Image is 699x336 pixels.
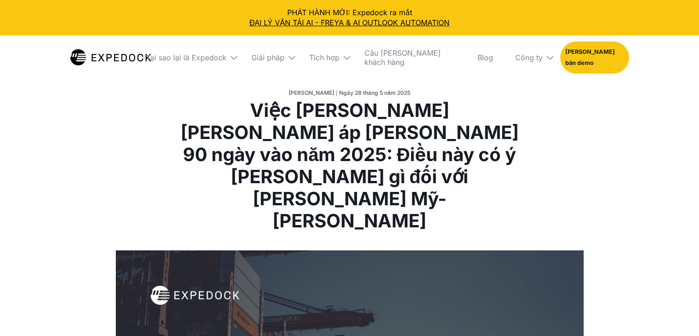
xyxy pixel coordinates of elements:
font: [PERSON_NAME] bản demo [565,48,615,66]
font: Câu [PERSON_NAME] khách hàng [364,48,441,67]
font: Tích hợp [309,53,340,62]
a: Câu [PERSON_NAME] khách hàng [357,35,463,80]
a: ĐẠI LÝ VẬN TẢI AI - FREYA & AI OUTLOOK AUTOMATION [7,17,692,28]
font: Công ty [515,53,543,62]
div: Giải pháp [244,35,295,80]
font: Việc [PERSON_NAME] [PERSON_NAME] áp [PERSON_NAME] 90 ngày vào năm 2025: Điều này có ý [PERSON_NAM... [181,99,519,232]
div: Công ty [508,35,553,80]
div: Tại sao lại là Expedock [139,35,237,80]
font: Blog [477,53,493,62]
a: [PERSON_NAME] bản demo [560,41,629,74]
font: Ngày 28 tháng 5 năm 2025 [339,89,410,96]
font: [PERSON_NAME] [289,89,334,96]
font: PHÁT HÀNH MỚI: Expedock ra mắt [287,8,412,17]
font: Tại sao lại là Expedock [146,53,227,62]
font: Giải pháp [251,53,284,62]
a: Blog [470,35,500,80]
div: Tích hợp [302,35,350,80]
font: ĐẠI LÝ VẬN TẢI AI - FREYA & AI OUTLOOK AUTOMATION [250,18,450,27]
